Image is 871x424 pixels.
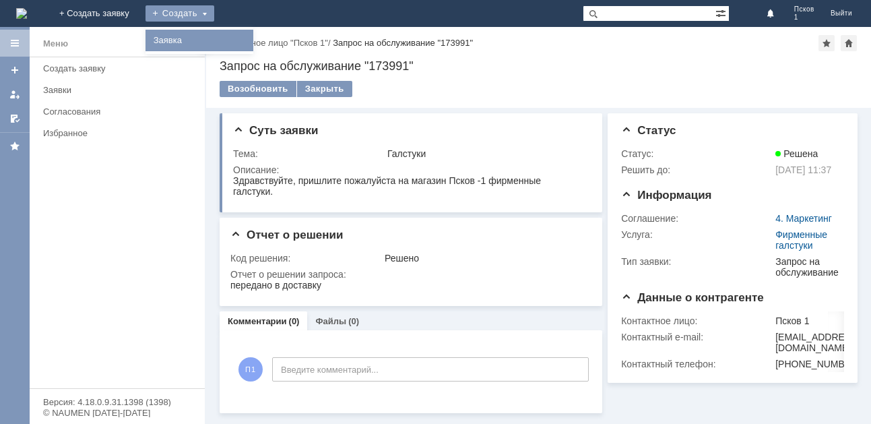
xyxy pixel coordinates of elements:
[621,229,773,240] div: Услуга:
[220,38,328,48] a: Контактное лицо "Псков 1"
[385,253,585,264] div: Решено
[238,357,263,382] span: П1
[4,84,26,105] a: Мои заявки
[38,80,202,100] a: Заявки
[148,32,251,49] a: Заявка
[775,164,831,175] span: [DATE] 11:37
[230,253,382,264] div: Код решения:
[715,6,729,19] span: Расширенный поиск
[621,315,773,326] div: Контактное лицо:
[146,5,214,22] div: Создать
[233,164,588,175] div: Описание:
[333,38,473,48] div: Запрос на обслуживание "173991"
[43,128,182,138] div: Избранное
[794,13,814,22] span: 1
[621,164,773,175] div: Решить до:
[841,35,857,51] div: Сделать домашней страницей
[621,213,773,224] div: Соглашение:
[621,189,711,202] span: Информация
[43,398,191,406] div: Версия: 4.18.0.9.31.1398 (1398)
[387,148,585,159] div: Галстуки
[43,85,197,95] div: Заявки
[348,316,359,326] div: (0)
[230,229,343,241] span: Отчет о решении
[220,59,858,73] div: Запрос на обслуживание "173991"
[621,148,773,159] div: Статус:
[818,35,835,51] div: Добавить в избранное
[233,148,385,159] div: Тема:
[16,8,27,19] img: logo
[621,359,773,369] div: Контактный телефон:
[621,256,773,267] div: Тип заявки:
[4,108,26,129] a: Мои согласования
[38,58,202,79] a: Создать заявку
[775,359,860,369] div: [PHONE_NUMBER]
[233,124,318,137] span: Суть заявки
[775,256,839,278] div: Запрос на обслуживание
[230,269,588,280] div: Отчет о решении запроса:
[38,101,202,122] a: Согласования
[775,213,832,224] a: 4. Маркетинг
[43,36,68,52] div: Меню
[43,107,197,117] div: Согласования
[43,63,197,73] div: Создать заявку
[775,148,818,159] span: Решена
[43,408,191,417] div: © NAUMEN [DATE]-[DATE]
[775,332,860,353] div: [EMAIL_ADDRESS][DOMAIN_NAME]
[621,291,764,304] span: Данные о контрагенте
[621,124,676,137] span: Статус
[228,316,287,326] a: Комментарии
[621,332,773,342] div: Контактный e-mail:
[289,316,300,326] div: (0)
[220,38,333,48] div: /
[4,59,26,81] a: Создать заявку
[775,229,827,251] a: Фирменные галстуки
[315,316,346,326] a: Файлы
[16,8,27,19] a: Перейти на домашнюю страницу
[775,315,860,326] div: Псков 1
[794,5,814,13] span: Псков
